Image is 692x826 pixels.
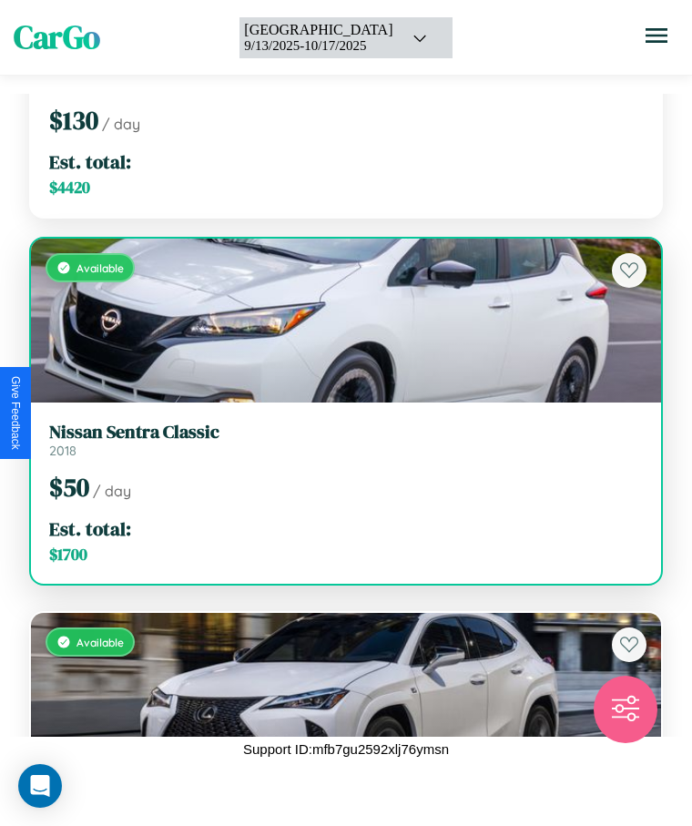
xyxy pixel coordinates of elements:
span: $ 130 [49,103,98,138]
span: / day [102,115,140,133]
span: CarGo [14,15,100,59]
div: 9 / 13 / 2025 - 10 / 17 / 2025 [244,38,392,54]
span: 2018 [49,443,76,459]
div: Open Intercom Messenger [18,764,62,808]
a: Nissan Sentra Classic2018 [49,421,643,459]
span: Est. total: [49,148,131,175]
span: Available [76,636,124,649]
div: Give Feedback [9,376,22,450]
div: [GEOGRAPHIC_DATA] [244,22,392,38]
span: / day [93,482,131,500]
span: Available [76,261,124,275]
span: $ 4420 [49,177,90,199]
h3: Nissan Sentra Classic [49,421,643,443]
span: $ 50 [49,470,89,505]
p: Support ID: mfb7gu2592xlj76ymsn [243,737,449,761]
span: $ 1700 [49,544,87,566]
span: Est. total: [49,515,131,542]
